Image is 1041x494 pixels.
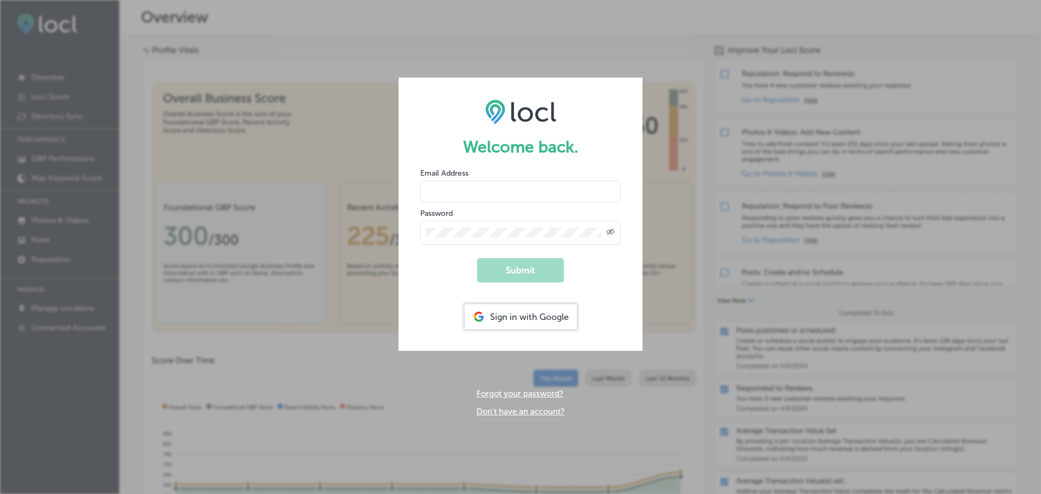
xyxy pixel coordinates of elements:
[477,407,564,416] a: Don't have an account?
[485,99,556,124] img: LOCL logo
[420,137,621,157] h1: Welcome back.
[465,304,577,329] div: Sign in with Google
[420,169,468,178] label: Email Address
[477,389,563,399] a: Forgot your password?
[420,209,453,218] label: Password
[606,228,615,238] span: Toggle password visibility
[477,258,564,283] button: Submit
